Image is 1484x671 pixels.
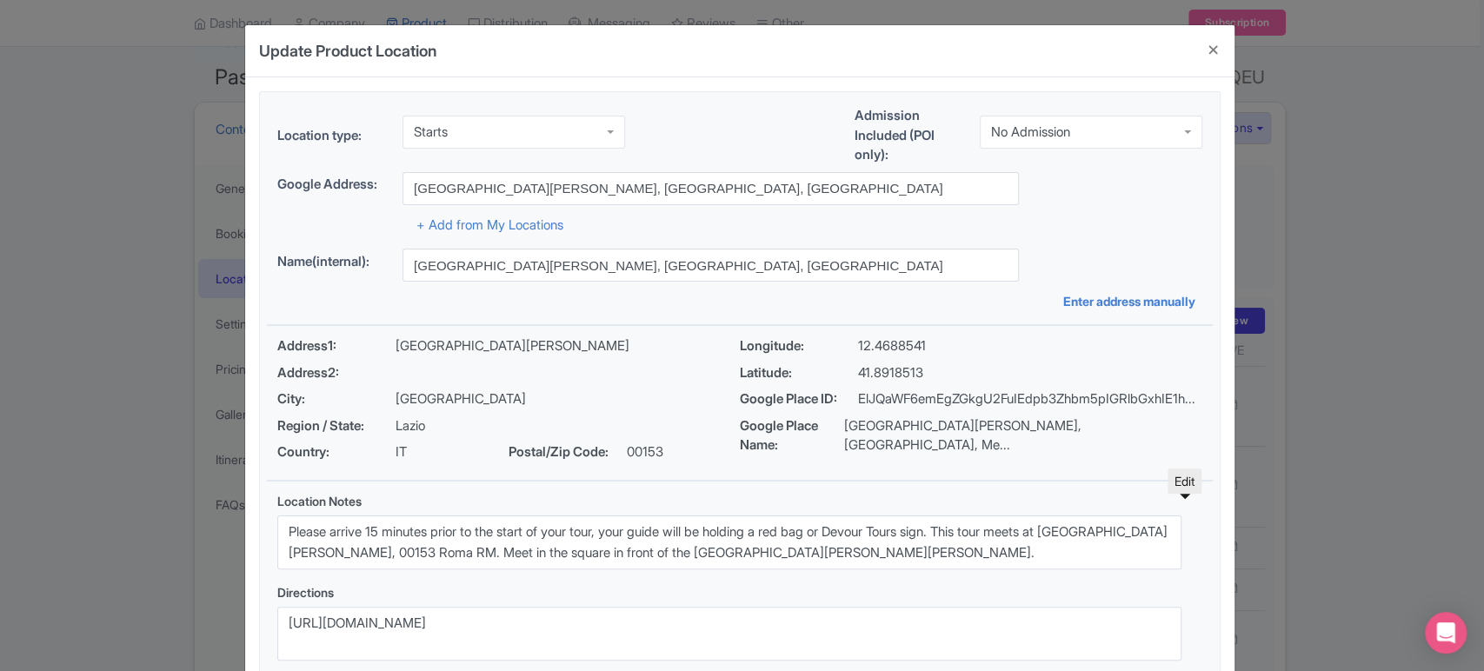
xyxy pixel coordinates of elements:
div: No Admission [991,124,1070,140]
div: Open Intercom Messenger [1425,612,1467,654]
label: Location type: [277,126,389,146]
span: Postal/Zip Code: [509,442,627,462]
span: Location Notes [277,494,362,508]
p: 00153 [627,442,663,462]
input: Search address [403,172,1019,205]
p: IT [396,442,407,462]
label: Name(internal): [277,252,389,272]
span: City: [277,389,396,409]
textarea: [URL][DOMAIN_NAME] [277,607,1181,661]
span: Longitude: [740,336,858,356]
div: Edit [1168,468,1201,494]
span: Google Place Name: [740,416,844,455]
p: [GEOGRAPHIC_DATA][PERSON_NAME] [396,336,629,356]
span: Country: [277,442,396,462]
p: 12.4688541 [858,336,926,356]
p: 41.8918513 [858,363,923,383]
span: Latitude: [740,363,858,383]
span: Directions [277,585,334,600]
span: Region / State: [277,416,396,436]
h4: Update Product Location [259,39,436,63]
button: Close [1193,25,1234,75]
p: ElJQaWF6emEgZGkgU2FuIEdpb3Zhbm5pIGRlbGxhIE1h... [858,389,1195,409]
span: Address2: [277,363,396,383]
a: + Add from My Locations [416,216,563,233]
textarea: Please arrive 15 minutes prior to the start of your tour, your guide will be holding a red bag or... [277,515,1181,569]
div: Starts [414,124,448,140]
p: Lazio [396,416,425,436]
label: Admission Included (POI only): [855,106,966,165]
p: [GEOGRAPHIC_DATA][PERSON_NAME], [GEOGRAPHIC_DATA], Me... [844,416,1202,455]
a: Enter address manually [1063,292,1202,310]
p: [GEOGRAPHIC_DATA] [396,389,526,409]
span: Address1: [277,336,396,356]
label: Google Address: [277,175,389,195]
span: Google Place ID: [740,389,858,409]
